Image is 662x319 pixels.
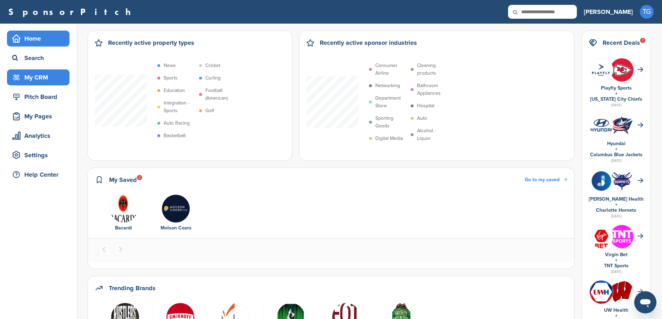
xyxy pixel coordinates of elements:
a: My CRM [7,69,70,85]
p: Cleaning products [417,62,449,77]
img: Images (26) [590,225,613,253]
div: 1 of 2 [98,194,150,232]
img: Open uri20141112 64162 w7v9zj?1415805765 [610,281,634,303]
a: Search [7,50,70,66]
a: Go to my saved [525,176,567,184]
div: Help Center [10,168,70,181]
a: Molson coors logo Molson Coors [153,194,198,232]
p: Integration - Sports [164,99,196,115]
p: Sports [164,74,178,82]
h3: [PERSON_NAME] [584,7,633,17]
p: Sporting Goods [375,115,407,130]
span: TG [640,5,654,19]
a: Virgin Bet [605,252,628,258]
p: Alcohol - Liquor [417,127,449,142]
p: Auto Racing [164,119,190,127]
img: Qiv8dqs7 400x400 [610,225,634,248]
p: Bathroom Appliances [417,82,449,97]
div: Pitch Board [10,91,70,103]
img: Open uri20141112 64162 6w5wq4?1415811489 [610,115,634,135]
h2: Recently active property types [108,38,194,48]
a: Home [7,31,70,47]
p: Golf [205,107,214,115]
p: Auto [417,115,427,122]
a: Data Bacardi [101,194,146,232]
a: [US_STATE] City Chiefs [590,96,642,102]
h2: Recently active sponsor industries [320,38,417,48]
img: Data [109,194,138,223]
img: Cap rx logo [590,169,613,193]
p: Consumer Airline [375,62,407,77]
div: 2 [137,175,142,180]
a: Charlotte Hornets [596,207,636,213]
a: Hyundai [607,141,626,146]
div: My Pages [10,110,70,123]
img: Screen shot 2016 08 15 at 1.23.01 pm [590,118,613,133]
a: Playfly Sports [601,85,632,91]
p: Digital Media [375,135,403,142]
span: Go to my saved [525,177,559,183]
p: Hospital [417,102,434,110]
div: Bacardi [101,224,146,232]
div: Settings [10,149,70,161]
div: Home [10,32,70,45]
div: 7 [640,38,645,43]
a: + [615,146,618,152]
p: News [164,62,176,69]
a: [PERSON_NAME] Health [589,196,644,202]
a: My Pages [7,108,70,124]
div: My CRM [10,71,70,84]
img: Tbqh4hox 400x400 [610,58,634,82]
p: Networking [375,82,400,90]
h2: My Saved [109,175,137,185]
p: Football (American) [205,87,237,102]
a: Analytics [7,128,70,144]
img: Molson coors logo [162,194,190,223]
button: Next slide [114,243,127,256]
a: [PERSON_NAME] [584,4,633,19]
div: [DATE] [589,158,644,164]
div: Molson Coors [153,224,198,232]
a: SponsorPitch [8,7,135,16]
a: TNT Sports [604,263,629,269]
a: UW Health [604,307,628,313]
p: Curling [205,74,221,82]
a: Help Center [7,167,70,183]
h2: Recent Deals [603,38,640,48]
a: Pitch Board [7,89,70,105]
p: Cricket [205,62,220,69]
p: Education [164,87,185,94]
a: Columbus Blue Jackets [590,152,643,158]
p: Department Store [375,94,407,110]
p: Basketball [164,132,186,140]
iframe: Button to launch messaging window [634,291,656,313]
div: Analytics [10,129,70,142]
img: P2pgsm4u 400x400 [590,58,613,82]
img: Open uri20141112 64162 gkv2an?1415811476 [610,170,634,192]
a: Settings [7,147,70,163]
a: + [615,91,618,96]
h2: Trending Brands [109,283,156,293]
div: [DATE] [589,213,644,219]
div: 2 of 2 [150,194,202,232]
a: + [615,313,618,319]
div: [DATE] [589,269,644,275]
button: Previous slide [98,243,111,256]
img: 82plgaic 400x400 [590,280,613,304]
a: + [615,257,618,263]
a: + [615,202,618,208]
div: Search [10,52,70,64]
div: [DATE] [589,102,644,108]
